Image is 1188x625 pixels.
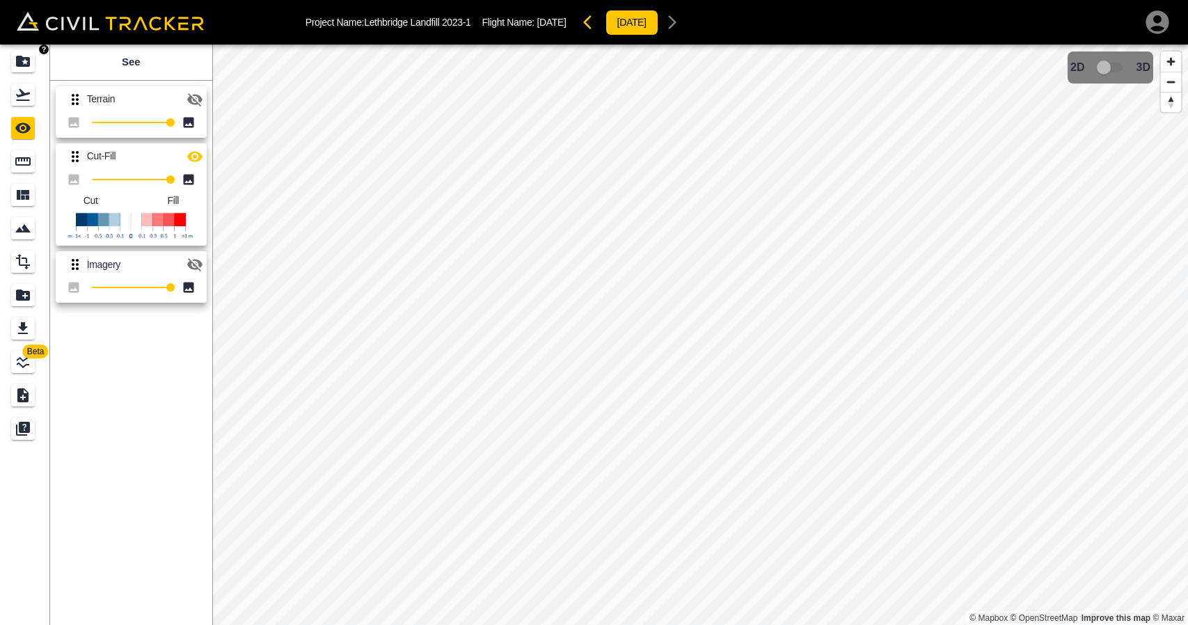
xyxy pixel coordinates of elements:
[1070,61,1084,74] span: 2D
[212,45,1188,625] canvas: Map
[17,12,204,31] img: Civil Tracker
[1011,613,1078,623] a: OpenStreetMap
[1136,61,1150,74] span: 3D
[1161,52,1181,72] button: Zoom in
[1082,613,1150,623] a: Map feedback
[482,17,567,28] p: Flight Name:
[306,17,471,28] p: Project Name: Lethbridge Landfill 2023-1
[605,10,658,35] button: [DATE]
[537,17,566,28] span: [DATE]
[1091,54,1131,81] span: 3D model not uploaded yet
[1153,613,1185,623] a: Maxar
[1161,92,1181,112] button: Reset bearing to north
[1161,72,1181,92] button: Zoom out
[969,613,1008,623] a: Mapbox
